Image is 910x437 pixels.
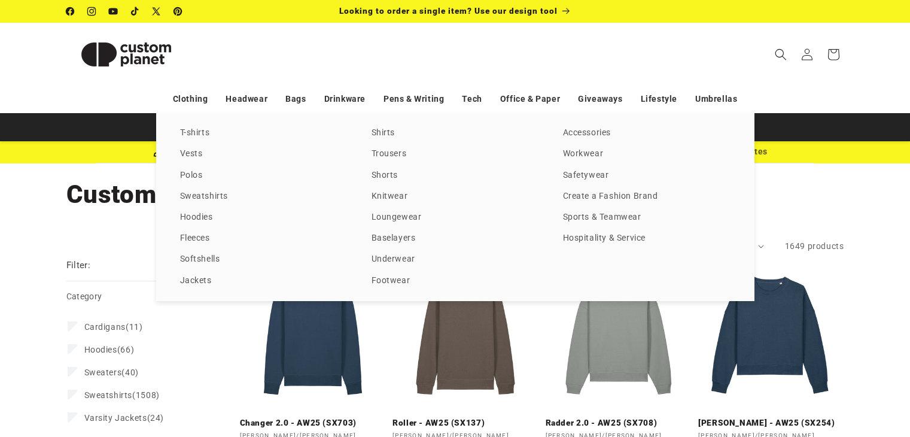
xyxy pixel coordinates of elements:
span: Varsity Jackets [84,413,147,423]
a: Roller - AW25 (SX137) [392,418,538,429]
a: Umbrellas [695,89,737,110]
span: (11) [84,321,143,332]
a: Giveaways [578,89,622,110]
a: Softshells [180,251,348,268]
a: Headwear [226,89,267,110]
a: Fleeces [180,230,348,247]
a: T-shirts [180,125,348,141]
a: Shorts [372,168,539,184]
span: Sweaters [84,368,122,377]
a: Drinkware [324,89,366,110]
span: Looking to order a single item? Use our design tool [339,6,558,16]
a: Create a Fashion Brand [563,189,731,205]
a: Vests [180,146,348,162]
a: Tech [462,89,482,110]
span: (66) [84,344,135,355]
a: Underwear [372,251,539,268]
a: Lifestyle [641,89,677,110]
span: (40) [84,367,139,378]
a: Radder 2.0 - AW25 (SX708) [546,418,692,429]
a: Sweatshirts [180,189,348,205]
a: Office & Paper [500,89,560,110]
a: Hoodies [180,210,348,226]
span: Hoodies [84,345,117,354]
a: Pens & Writing [384,89,444,110]
span: Cardigans [84,322,126,332]
img: Custom Planet [66,28,186,81]
a: Workwear [563,146,731,162]
a: Loungewear [372,210,539,226]
span: (24) [84,412,164,423]
a: Jackets [180,273,348,289]
a: Polos [180,168,348,184]
a: Clothing [173,89,208,110]
span: Sweatshirts [84,390,133,400]
a: Hospitality & Service [563,230,731,247]
a: Accessories [563,125,731,141]
a: Footwear [372,273,539,289]
a: Trousers [372,146,539,162]
summary: Search [768,41,794,68]
a: Bags [285,89,306,110]
a: Custom Planet [62,23,190,86]
a: Safetywear [563,168,731,184]
a: [PERSON_NAME] - AW25 (SX254) [698,418,844,429]
a: Sports & Teamwear [563,210,731,226]
a: Changer 2.0 - AW25 (SX703) [240,418,386,429]
a: Shirts [372,125,539,141]
span: (1508) [84,390,160,400]
a: Baselayers [372,230,539,247]
a: Knitwear [372,189,539,205]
